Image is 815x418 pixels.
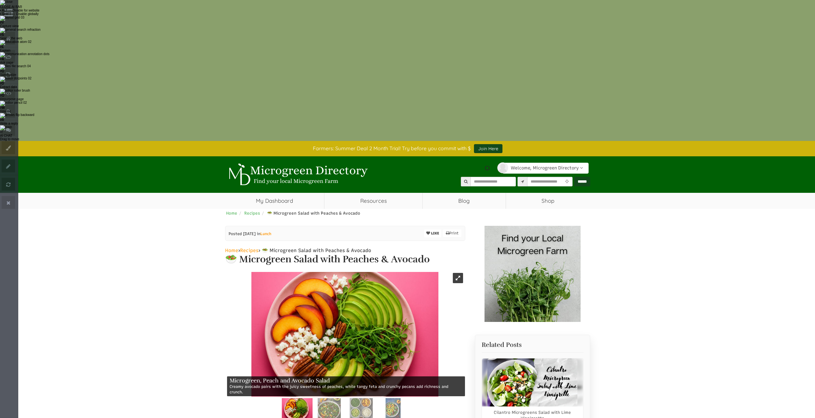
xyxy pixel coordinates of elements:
[497,162,508,173] img: profile profile holder
[257,231,271,237] span: in
[225,247,465,254] nav: › › 🥗 Microgreen Salad with Peaches & Avocado
[260,232,271,236] a: Lunch
[220,144,595,153] div: Farmers: Summer Deal 2 Month Trial! Try before you commit with $
[225,254,465,265] h1: 🥗 Microgreen Salad with Peaches & Avocado
[430,231,439,235] span: LIKE
[267,211,360,216] span: 🥗 Microgreen Salad with Peaches & Avocado
[243,232,256,236] span: [DATE]
[230,378,463,384] h4: Microgreen, Peach and Avocado Salad
[251,272,438,397] img: Microgreen, Peach and Avocado Salad
[474,144,502,153] a: Join Here
[225,248,238,253] a: Home
[227,376,465,396] div: Creamy avocado pairs with the juicy sweetness of peaches, while tangy feta and crunchy pecans add...
[424,229,441,237] button: LIKE
[564,180,570,184] i: Use Current Location
[226,211,237,216] a: Home
[487,358,577,406] img: Cilantro Microgreens Salad with Lime Vinaigrette
[324,193,422,209] a: Resources
[502,163,589,174] a: Welcome, Microgreen Directory
[443,229,461,237] a: Print
[229,232,242,236] span: Posted
[225,193,324,209] a: My Dashboard
[485,226,581,322] img: Banner Ad
[244,211,260,216] a: Recipes
[423,193,506,209] a: Blog
[506,193,590,209] a: Shop
[482,341,583,348] h2: Related Posts
[240,248,258,253] a: Recipes
[225,163,369,186] img: Microgreen Directory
